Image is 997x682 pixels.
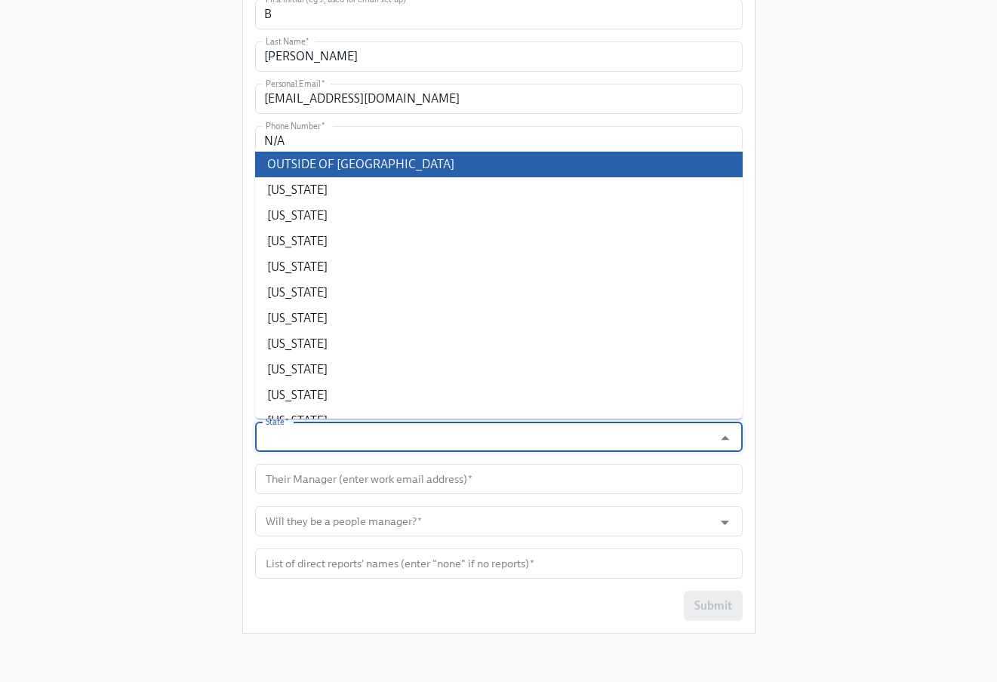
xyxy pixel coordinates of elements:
[255,280,743,306] li: [US_STATE]
[255,229,743,254] li: [US_STATE]
[255,306,743,331] li: [US_STATE]
[255,177,743,203] li: [US_STATE]
[255,254,743,280] li: [US_STATE]
[713,426,737,450] button: Close
[255,203,743,229] li: [US_STATE]
[255,382,743,408] li: [US_STATE]
[255,408,743,434] li: [US_STATE]
[255,357,743,382] li: [US_STATE]
[255,331,743,357] li: [US_STATE]
[255,152,743,177] li: OUTSIDE OF [GEOGRAPHIC_DATA]
[713,511,737,534] button: Open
